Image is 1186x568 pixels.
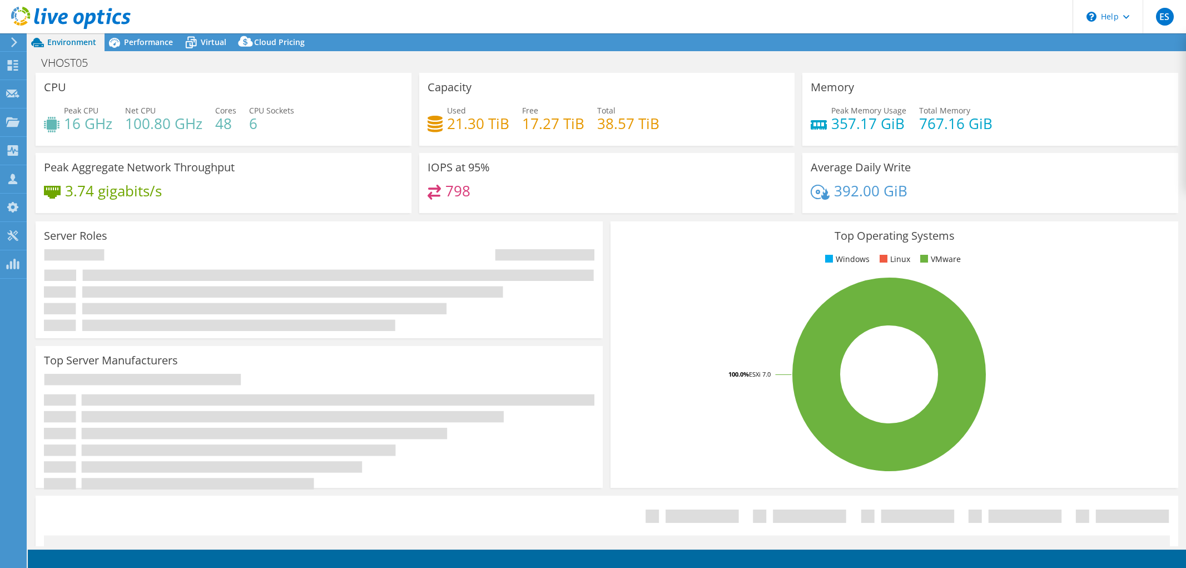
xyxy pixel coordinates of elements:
h4: 38.57 TiB [597,117,659,130]
tspan: ESXi 7.0 [749,370,771,378]
h4: 3.74 gigabits/s [65,185,162,197]
h4: 357.17 GiB [831,117,906,130]
span: Free [522,105,538,116]
h3: Memory [811,81,854,93]
h3: Server Roles [44,230,107,242]
span: Virtual [201,37,226,47]
span: Net CPU [125,105,156,116]
span: ES [1156,8,1174,26]
svg: \n [1086,12,1096,22]
span: Total Memory [919,105,970,116]
h3: Average Daily Write [811,161,911,174]
li: Windows [822,253,870,265]
span: Used [447,105,466,116]
h1: VHOST05 [36,57,105,69]
h4: 798 [445,185,470,197]
h3: CPU [44,81,66,93]
span: Environment [47,37,96,47]
li: VMware [917,253,961,265]
span: Total [597,105,616,116]
h3: Capacity [428,81,472,93]
span: Peak CPU [64,105,98,116]
h4: 17.27 TiB [522,117,584,130]
li: Linux [877,253,910,265]
h3: Top Operating Systems [619,230,1169,242]
h4: 6 [249,117,294,130]
h3: IOPS at 95% [428,161,490,174]
h4: 16 GHz [64,117,112,130]
span: Cores [215,105,236,116]
h4: 767.16 GiB [919,117,993,130]
h3: Top Server Manufacturers [44,354,178,367]
h4: 100.80 GHz [125,117,202,130]
h4: 48 [215,117,236,130]
span: Performance [124,37,173,47]
h4: 392.00 GiB [834,185,907,197]
tspan: 100.0% [728,370,749,378]
span: Peak Memory Usage [831,105,906,116]
h3: Peak Aggregate Network Throughput [44,161,235,174]
span: Cloud Pricing [254,37,305,47]
span: CPU Sockets [249,105,294,116]
h4: 21.30 TiB [447,117,509,130]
